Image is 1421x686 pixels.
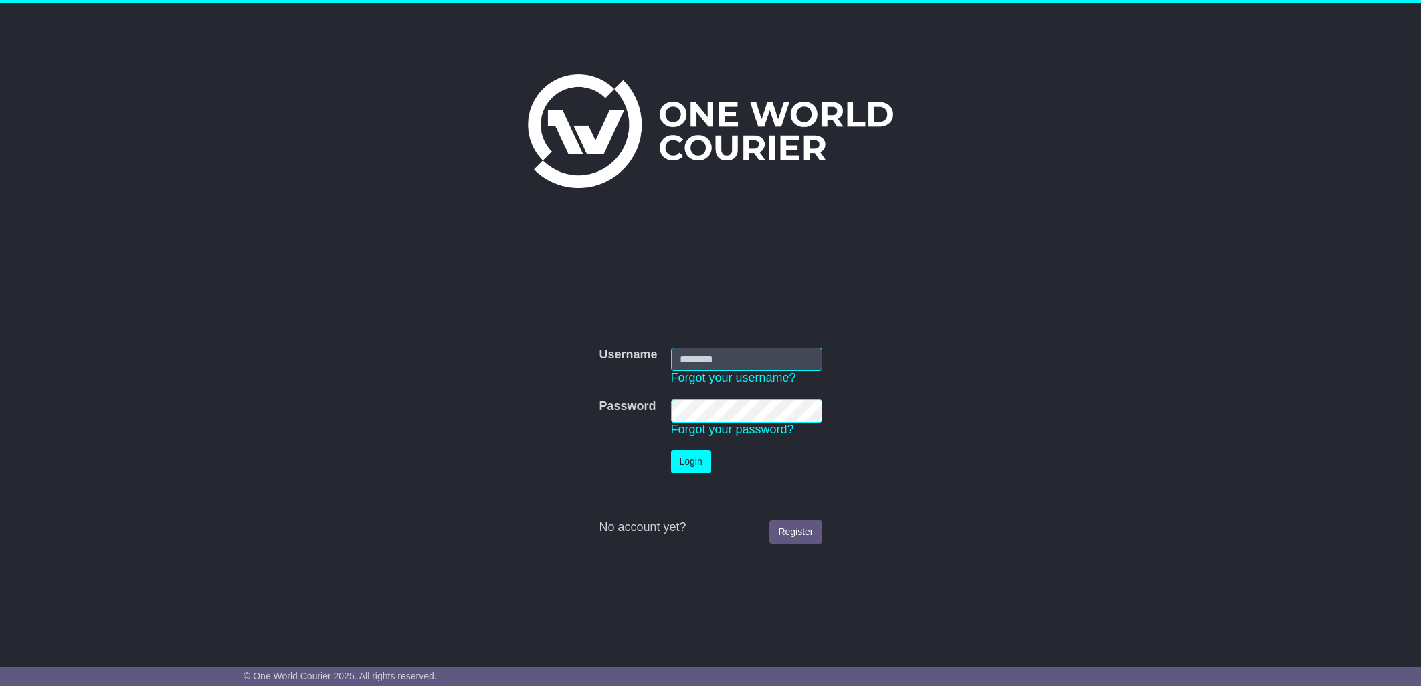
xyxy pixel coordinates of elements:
[671,450,711,473] button: Login
[599,399,656,414] label: Password
[769,520,822,544] a: Register
[528,74,893,188] img: One World
[599,348,657,362] label: Username
[671,423,794,436] a: Forgot your password?
[244,671,437,681] span: © One World Courier 2025. All rights reserved.
[671,371,796,384] a: Forgot your username?
[599,520,822,535] div: No account yet?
